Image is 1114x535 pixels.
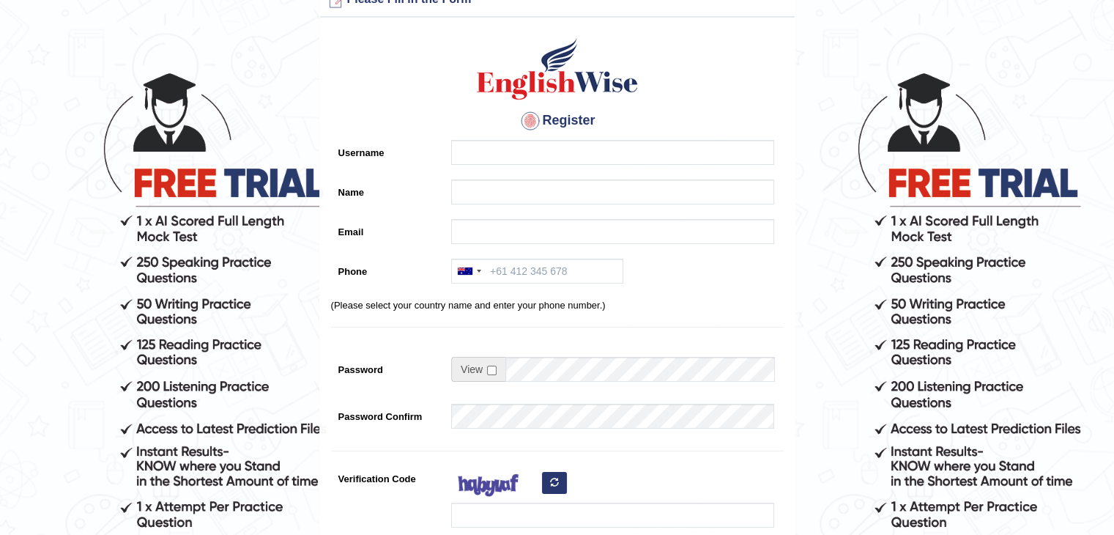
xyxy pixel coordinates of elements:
h4: Register [331,109,784,133]
img: Logo of English Wise create a new account for intelligent practice with AI [474,36,641,102]
label: Name [331,180,445,199]
input: Show/Hide Password [487,366,497,375]
div: Australia: +61 [452,259,486,283]
input: +61 412 345 678 [451,259,623,284]
label: Password [331,357,445,377]
label: Email [331,219,445,239]
label: Phone [331,259,445,278]
label: Username [331,140,445,160]
label: Password Confirm [331,404,445,424]
label: Verification Code [331,466,445,486]
p: (Please select your country name and enter your phone number.) [331,298,784,312]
